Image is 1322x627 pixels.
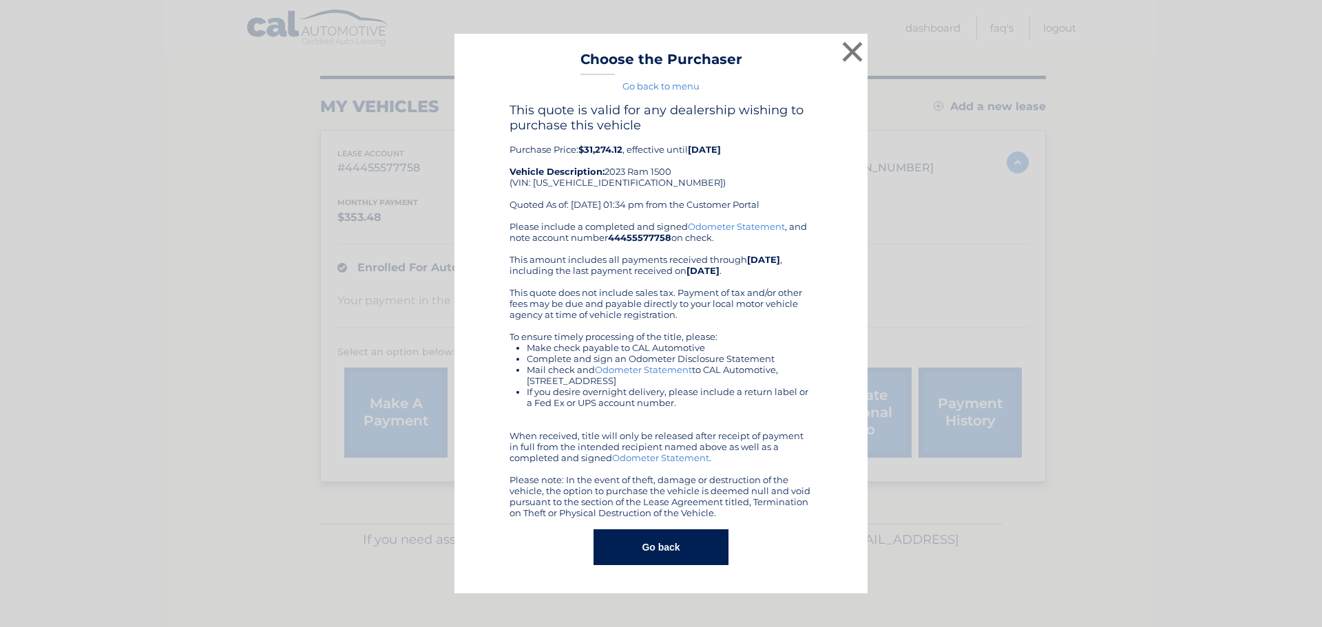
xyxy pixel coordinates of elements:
a: Odometer Statement [612,452,709,463]
h3: Choose the Purchaser [580,51,742,75]
b: [DATE] [688,144,721,155]
strong: Vehicle Description: [510,166,605,177]
button: Go back [594,529,728,565]
b: $31,274.12 [578,144,622,155]
div: Purchase Price: , effective until 2023 Ram 1500 (VIN: [US_VEHICLE_IDENTIFICATION_NUMBER]) Quoted ... [510,103,812,221]
b: [DATE] [747,254,780,265]
li: If you desire overnight delivery, please include a return label or a Fed Ex or UPS account number. [527,386,812,408]
b: 44455577758 [608,232,671,243]
b: [DATE] [686,265,720,276]
a: Odometer Statement [688,221,785,232]
a: Go back to menu [622,81,700,92]
h4: This quote is valid for any dealership wishing to purchase this vehicle [510,103,812,133]
li: Mail check and to CAL Automotive, [STREET_ADDRESS] [527,364,812,386]
li: Complete and sign an Odometer Disclosure Statement [527,353,812,364]
li: Make check payable to CAL Automotive [527,342,812,353]
a: Odometer Statement [595,364,692,375]
button: × [839,38,866,65]
div: Please include a completed and signed , and note account number on check. This amount includes al... [510,221,812,518]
